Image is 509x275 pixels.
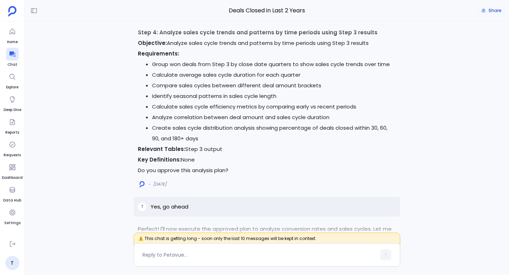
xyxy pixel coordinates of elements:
[138,156,181,163] strong: Key Definitions:
[152,80,396,91] li: Compare sales cycles between different deal amount brackets
[5,256,19,270] a: T
[152,123,396,144] li: Create sales cycle distribution analysis showing percentage of deals closed within 30, 60, 90, an...
[4,206,21,226] a: Settings
[3,183,21,203] a: Data Hub
[6,25,19,45] a: Home
[138,144,396,154] p: Step 3 output
[2,161,23,181] a: Dashboard
[153,181,166,187] span: [DATE]
[4,220,21,226] span: Settings
[152,91,396,101] li: Identify seasonal patterns in sales cycle length
[4,138,21,158] a: Requests
[138,50,179,57] strong: Requirements:
[5,116,19,135] a: Reports
[134,6,400,15] span: Deals Closed in Last 2 Years
[2,175,23,181] span: Dashboard
[6,70,19,90] a: Explore
[138,145,185,153] strong: Relevant Tables:
[4,107,21,113] span: Deep Dive
[138,38,396,48] p: Analyze sales cycle trends and patterns by time periods using Step 3 results
[152,59,396,70] li: Group won deals from Step 3 by close date quarters to show sales cycle trends over time
[140,181,145,188] img: logo
[138,154,396,165] p: None
[138,165,396,176] p: Do you approve this analysis plan?
[138,39,167,47] strong: Objective:
[6,84,19,90] span: Explore
[6,62,19,68] span: Chat
[8,6,17,17] img: petavue logo
[152,101,396,112] li: Calculate sales cycle efficiency metrics by comparing early vs recent periods
[5,130,19,135] span: Reports
[6,48,19,68] a: Chat
[151,203,188,211] p: Yes, go ahead
[4,93,21,113] a: Deep Dive
[4,152,21,158] span: Requests
[134,233,400,249] span: ⚠️ This chat is getting long - soon only the last 10 messages will be kept in context.
[141,204,144,210] span: T
[488,8,501,13] span: Share
[6,39,19,45] span: Home
[152,70,396,80] li: Calculate average sales cycle duration for each quarter
[477,6,505,16] button: Share
[152,112,396,123] li: Analyze correlation between deal amount and sales cycle duration
[3,198,21,203] span: Data Hub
